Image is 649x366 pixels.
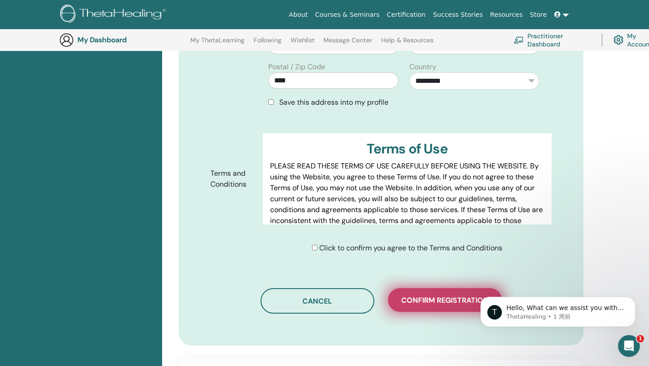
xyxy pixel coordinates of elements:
[383,6,429,23] a: Certification
[486,6,526,23] a: Resources
[381,36,434,51] a: Help & Resources
[429,6,486,23] a: Success Stories
[254,36,281,51] a: Following
[77,36,169,44] h3: My Dashboard
[312,6,383,23] a: Courses & Seminars
[401,295,489,305] span: Confirm registration
[637,335,644,342] span: 1
[285,6,311,23] a: About
[270,161,544,237] p: PLEASE READ THESE TERMS OF USE CAREFULLY BEFORE USING THE WEBSITE. By using the Website, you agre...
[268,61,325,72] label: Postal / Zip Code
[270,141,544,157] h3: Terms of Use
[190,36,245,51] a: My ThetaLearning
[526,6,551,23] a: Store
[467,278,649,341] iframe: Intercom notifications 消息
[204,165,263,193] label: Terms and Conditions
[618,335,640,357] iframe: Intercom live chat
[291,36,315,51] a: Wishlist
[319,243,502,253] span: Click to confirm you agree to the Terms and Conditions
[261,288,374,314] button: Cancel
[279,97,388,107] span: Save this address into my profile
[60,5,169,25] img: logo.png
[514,30,591,50] a: Practitioner Dashboard
[323,36,372,51] a: Message Center
[613,33,623,47] img: cog.svg
[59,33,74,47] img: generic-user-icon.jpg
[302,296,332,306] span: Cancel
[514,36,524,44] img: chalkboard-teacher.svg
[409,61,436,72] label: Country
[388,288,502,312] button: Confirm registration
